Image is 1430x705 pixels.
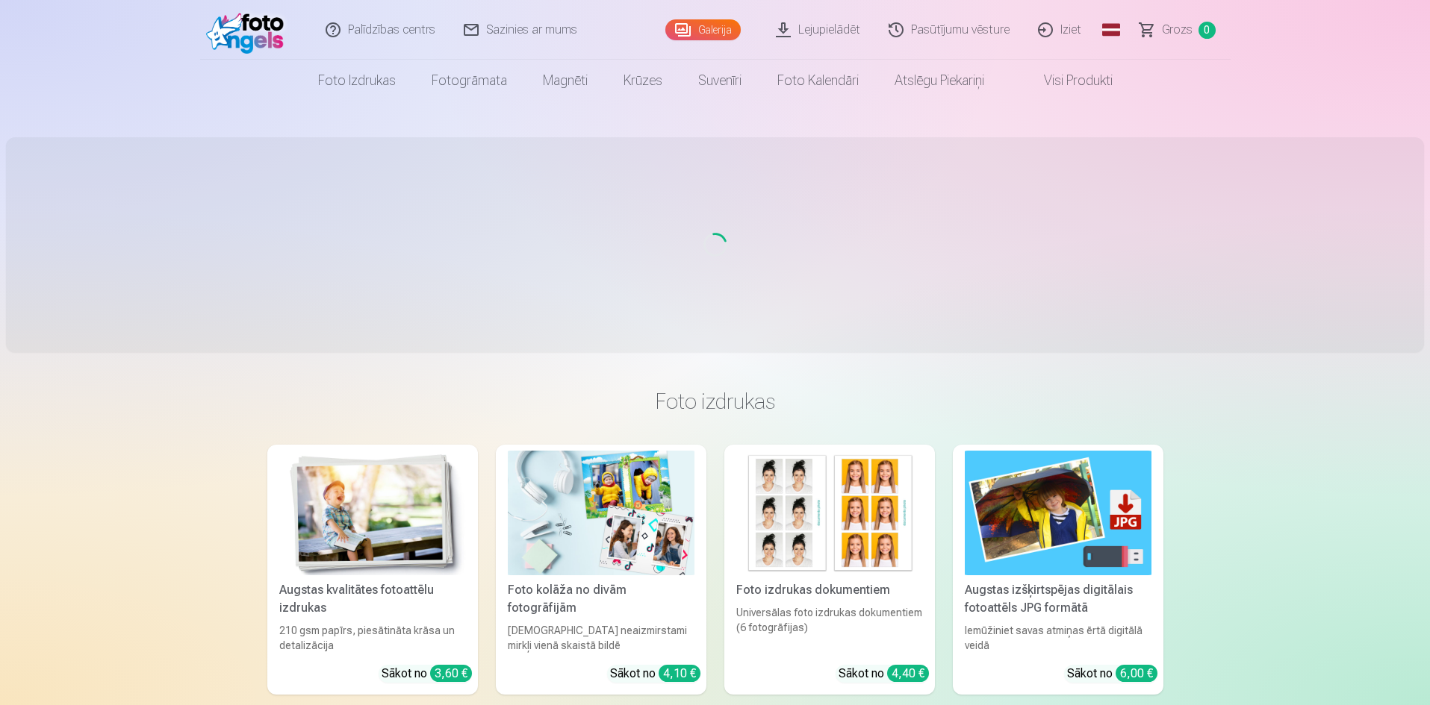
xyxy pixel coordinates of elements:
div: Augstas kvalitātes fotoattēlu izdrukas [273,581,472,617]
div: Sākot no [1067,665,1157,683]
h3: Foto izdrukas [279,388,1151,415]
span: 0 [1199,22,1216,39]
a: Atslēgu piekariņi [877,60,1002,101]
a: Foto kolāža no divām fotogrāfijāmFoto kolāža no divām fotogrāfijām[DEMOGRAPHIC_DATA] neaizmirstam... [496,445,706,695]
div: 4,10 € [659,665,700,682]
div: Sākot no [839,665,929,683]
a: Foto kalendāri [759,60,877,101]
div: [DEMOGRAPHIC_DATA] neaizmirstami mirkļi vienā skaistā bildē [502,623,700,653]
div: Sākot no [610,665,700,683]
div: Augstas izšķirtspējas digitālais fotoattēls JPG formātā [959,581,1157,617]
a: Suvenīri [680,60,759,101]
a: Augstas kvalitātes fotoattēlu izdrukasAugstas kvalitātes fotoattēlu izdrukas210 gsm papīrs, piesā... [267,445,478,695]
img: /fa1 [206,6,292,54]
a: Galerija [665,19,741,40]
div: Sākot no [382,665,472,683]
img: Foto izdrukas dokumentiem [736,451,923,575]
div: 4,40 € [887,665,929,682]
div: 6,00 € [1116,665,1157,682]
a: Foto izdrukas dokumentiemFoto izdrukas dokumentiemUniversālas foto izdrukas dokumentiem (6 fotogr... [724,445,935,695]
div: 210 gsm papīrs, piesātināta krāsa un detalizācija [273,623,472,653]
img: Augstas kvalitātes fotoattēlu izdrukas [279,451,466,575]
a: Magnēti [525,60,606,101]
a: Foto izdrukas [300,60,414,101]
a: Fotogrāmata [414,60,525,101]
span: Grozs [1162,21,1193,39]
a: Krūzes [606,60,680,101]
div: 3,60 € [430,665,472,682]
a: Augstas izšķirtspējas digitālais fotoattēls JPG formātāAugstas izšķirtspējas digitālais fotoattēl... [953,445,1163,695]
img: Augstas izšķirtspējas digitālais fotoattēls JPG formātā [965,451,1151,575]
a: Visi produkti [1002,60,1131,101]
div: Iemūžiniet savas atmiņas ērtā digitālā veidā [959,623,1157,653]
img: Foto kolāža no divām fotogrāfijām [508,451,694,575]
div: Foto kolāža no divām fotogrāfijām [502,581,700,617]
div: Foto izdrukas dokumentiem [730,581,929,599]
div: Universālas foto izdrukas dokumentiem (6 fotogrāfijas) [730,605,929,653]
